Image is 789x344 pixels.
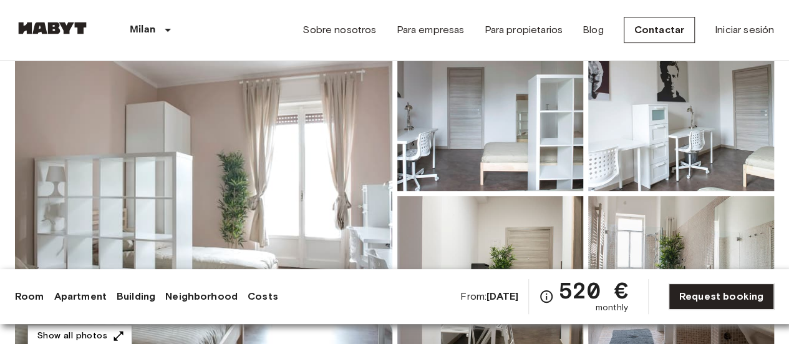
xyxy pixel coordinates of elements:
a: Para propietarios [484,22,563,37]
span: From: [460,290,518,303]
a: Neighborhood [165,289,238,304]
span: monthly [596,302,628,314]
a: Iniciar sesión [715,22,774,37]
a: Sobre nosotros [303,22,376,37]
a: Blog [583,22,604,37]
a: Request booking [669,283,774,310]
a: Apartment [54,289,107,304]
b: [DATE] [486,290,518,302]
svg: Check cost overview for full price breakdown. Please note that discounts apply to new joiners onl... [539,289,554,304]
a: Para empresas [396,22,464,37]
a: Room [15,289,44,304]
p: Milan [130,22,155,37]
span: 520 € [559,279,628,302]
img: Picture of unit IT-14-025-001-03H [397,27,583,191]
a: Building [117,289,155,304]
a: Contactar [624,17,695,43]
img: Picture of unit IT-14-025-001-03H [588,27,774,191]
img: Habyt [15,22,90,34]
a: Costs [248,289,278,304]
